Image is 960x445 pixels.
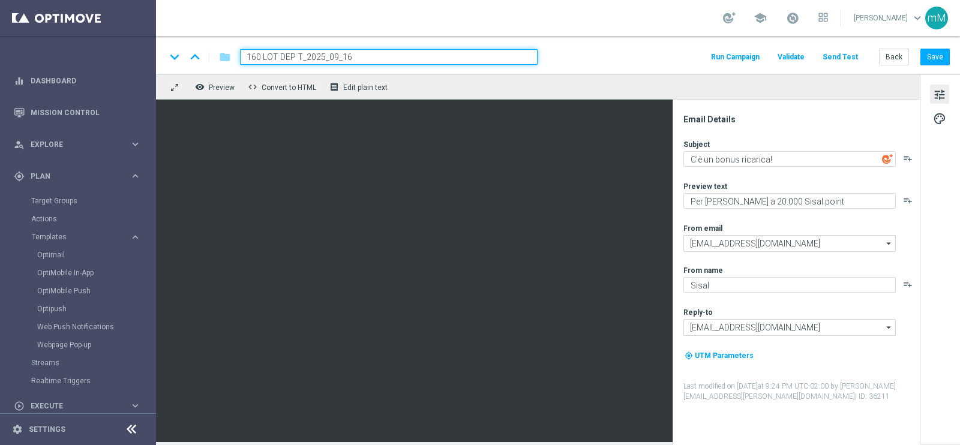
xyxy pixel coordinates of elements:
[683,381,919,402] label: Last modified on [DATE] at 9:24 PM UTC-02:00 by [PERSON_NAME][EMAIL_ADDRESS][PERSON_NAME][DOMAIN_...
[903,154,913,163] button: playlist_add
[262,83,316,92] span: Convert to HTML
[37,300,155,318] div: Optipush
[883,320,895,335] i: arrow_drop_down
[326,79,393,95] button: receipt Edit plain text
[683,308,713,317] label: Reply-to
[37,336,155,354] div: Webpage Pop-up
[31,173,130,180] span: Plan
[14,65,141,97] div: Dashboard
[882,154,893,164] img: optiGenie.svg
[14,139,25,150] i: person_search
[29,426,65,433] a: Settings
[186,48,204,66] i: keyboard_arrow_up
[933,87,946,103] span: tune
[31,402,130,410] span: Execute
[31,228,155,354] div: Templates
[37,322,125,332] a: Web Push Notifications
[853,9,925,27] a: [PERSON_NAME]keyboard_arrow_down
[31,354,155,372] div: Streams
[778,53,805,61] span: Validate
[248,82,257,92] span: code
[685,351,693,360] i: my_location
[218,47,232,67] button: folder
[130,231,141,243] i: keyboard_arrow_right
[14,97,141,128] div: Mission Control
[883,236,895,251] i: arrow_drop_down
[31,192,155,210] div: Target Groups
[930,85,949,104] button: tune
[192,79,240,95] button: remove_red_eye Preview
[31,214,125,224] a: Actions
[37,264,155,282] div: OptiMobile In-App
[13,401,142,411] button: play_circle_outline Execute keyboard_arrow_right
[37,268,125,278] a: OptiMobile In-App
[37,282,155,300] div: OptiMobile Push
[879,49,909,65] button: Back
[31,232,142,242] button: Templates keyboard_arrow_right
[14,139,130,150] div: Explore
[683,182,727,191] label: Preview text
[31,141,130,148] span: Explore
[821,49,860,65] button: Send Test
[855,392,890,401] span: | ID: 36211
[683,319,896,336] input: Select
[37,246,155,264] div: Optimail
[13,172,142,181] button: gps_fixed Plan keyboard_arrow_right
[709,49,761,65] button: Run Campaign
[209,83,235,92] span: Preview
[13,76,142,86] button: equalizer Dashboard
[166,48,184,66] i: keyboard_arrow_down
[31,372,155,390] div: Realtime Triggers
[911,11,924,25] span: keyboard_arrow_down
[14,76,25,86] i: equalizer
[240,49,538,65] input: Enter a unique template name
[14,401,130,411] div: Execute
[37,318,155,336] div: Web Push Notifications
[130,139,141,150] i: keyboard_arrow_right
[32,233,130,240] div: Templates
[930,109,949,128] button: palette
[32,233,118,240] span: Templates
[14,401,25,411] i: play_circle_outline
[13,108,142,118] button: Mission Control
[683,114,919,125] div: Email Details
[31,65,141,97] a: Dashboard
[776,49,806,65] button: Validate
[683,140,710,149] label: Subject
[195,82,205,92] i: remove_red_eye
[31,210,155,228] div: Actions
[903,279,913,289] button: playlist_add
[343,83,388,92] span: Edit plain text
[37,304,125,314] a: Optipush
[683,349,755,362] button: my_location UTM Parameters
[130,400,141,411] i: keyboard_arrow_right
[695,351,754,360] span: UTM Parameters
[329,82,339,92] i: receipt
[925,7,948,29] div: mM
[903,196,913,205] button: playlist_add
[683,235,896,252] input: Select
[37,286,125,296] a: OptiMobile Push
[37,340,125,350] a: Webpage Pop-up
[31,196,125,206] a: Target Groups
[245,79,322,95] button: code Convert to HTML
[37,250,125,260] a: Optimail
[920,49,950,65] button: Save
[31,97,141,128] a: Mission Control
[754,11,767,25] span: school
[14,171,25,182] i: gps_fixed
[683,266,723,275] label: From name
[933,111,946,127] span: palette
[12,424,23,435] i: settings
[219,50,231,64] i: folder
[13,140,142,149] button: person_search Explore keyboard_arrow_right
[31,358,125,368] a: Streams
